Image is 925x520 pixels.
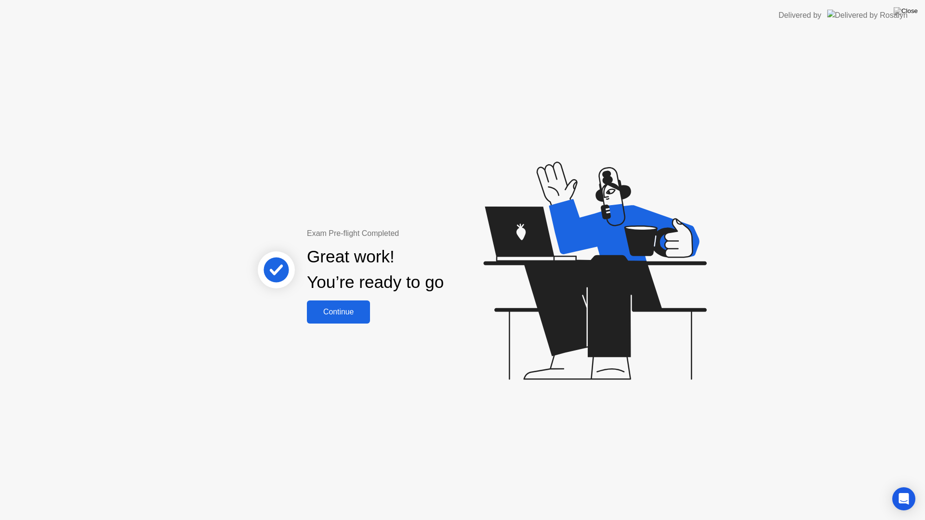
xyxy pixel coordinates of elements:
button: Continue [307,300,370,324]
div: Exam Pre-flight Completed [307,228,506,239]
div: Continue [310,308,367,316]
div: Great work! You’re ready to go [307,244,444,295]
div: Open Intercom Messenger [892,487,915,510]
img: Close [894,7,918,15]
div: Delivered by [779,10,821,21]
img: Delivered by Rosalyn [827,10,908,21]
